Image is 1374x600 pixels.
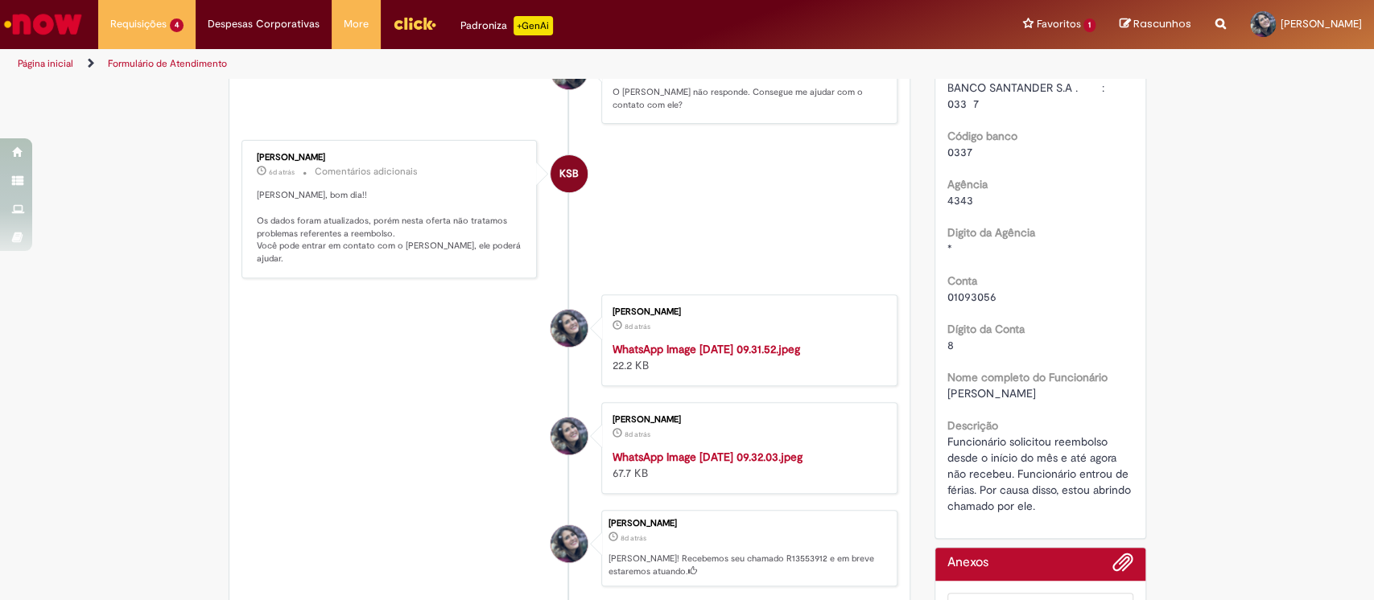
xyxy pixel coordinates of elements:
span: BANCO SANTANDER S.A . : 033 7 [947,80,1128,111]
span: Favoritos [1036,16,1080,32]
a: WhatsApp Image [DATE] 09.31.52.jpeg [613,342,800,356]
p: [PERSON_NAME], bom dia!! Os dados foram atualizados, porém nesta oferta não tratamos problemas re... [257,189,525,265]
time: 24/09/2025 11:04:44 [269,167,295,177]
b: Código banco [947,129,1017,143]
span: 8d atrás [625,429,650,439]
img: click_logo_yellow_360x200.png [393,11,436,35]
b: Digito da Agência [947,225,1035,240]
span: [PERSON_NAME] [1281,17,1362,31]
b: Banco [947,64,979,79]
a: Formulário de Atendimento [108,57,227,70]
p: +GenAi [514,16,553,35]
b: Conta [947,273,977,288]
div: [PERSON_NAME] [257,153,525,162]
span: 8 [947,338,954,352]
b: Nome completo do Funcionário [947,370,1108,384]
span: 4 [170,18,184,32]
span: Requisições [110,16,167,32]
span: 8d atrás [621,533,646,543]
div: [PERSON_NAME] [613,307,881,317]
span: 01093056 [947,290,996,304]
a: Rascunhos [1120,17,1191,32]
h2: Anexos [947,556,988,570]
div: Mariana Valois Ribeiro Silva [551,310,588,347]
div: [PERSON_NAME] [609,519,889,528]
time: 22/09/2025 09:34:54 [625,322,650,331]
button: Adicionar anexos [1112,552,1133,581]
li: Mariana Valois Ribeiro Silva [241,510,898,587]
b: Dígito da Conta [947,322,1025,336]
span: KSB [559,154,579,193]
span: [PERSON_NAME] [947,386,1036,401]
span: 0337 [947,145,972,159]
time: 22/09/2025 09:35:44 [621,533,646,543]
img: ServiceNow [2,8,85,40]
b: Agência [947,177,988,191]
div: 67.7 KB [613,449,881,481]
p: O [PERSON_NAME] não responde. Consegue me ajudar com o contato com ele? [613,86,881,111]
b: Descrição [947,418,998,433]
span: Despesas Corporativas [208,16,320,32]
p: [PERSON_NAME]! Recebemos seu chamado R13553912 e em breve estaremos atuando. [609,553,889,577]
small: Comentários adicionais [315,165,418,179]
span: 8d atrás [625,322,650,331]
a: WhatsApp Image [DATE] 09.32.03.jpeg [613,450,803,464]
ul: Trilhas de página [12,49,904,79]
span: 4343 [947,193,973,208]
div: Mariana Valois Ribeiro Silva [551,417,588,454]
div: Padroniza [460,16,553,35]
span: 1 [1083,18,1095,32]
div: Mariana Valois Ribeiro Silva [551,525,588,562]
div: 22.2 KB [613,341,881,373]
a: Página inicial [18,57,73,70]
span: Rascunhos [1133,16,1191,31]
span: Funcionário solicitou reembolso desde o início do mês e até agora não recebeu. Funcionário entrou... [947,434,1134,513]
div: Karina Santos Barboza [551,155,588,192]
div: [PERSON_NAME] [613,415,881,425]
span: More [344,16,369,32]
time: 22/09/2025 09:34:54 [625,429,650,439]
span: 6d atrás [269,167,295,177]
